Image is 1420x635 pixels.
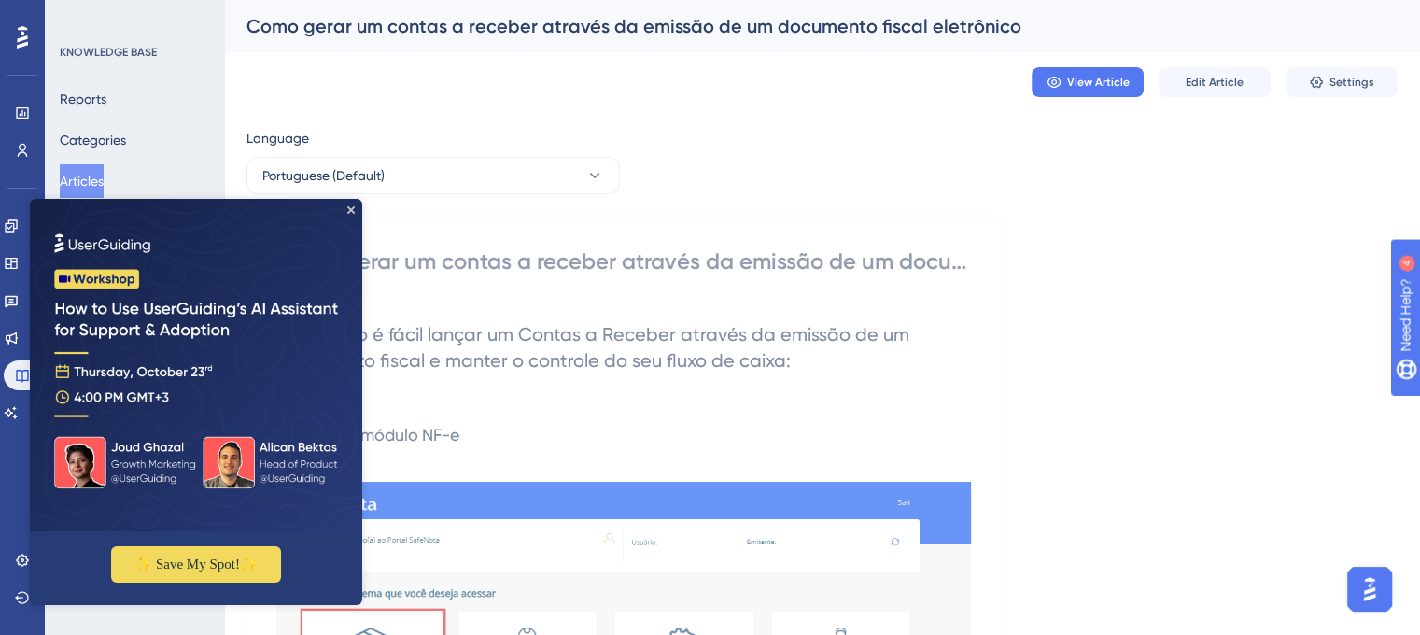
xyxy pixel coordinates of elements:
button: Portuguese (Default) [246,157,620,194]
div: Close Preview [317,7,325,15]
div: Como gerar um contas a receber através da emissão de um documento fiscal eletrônico [276,247,971,276]
span: View Article [1067,75,1130,90]
button: Edit Article [1159,67,1271,97]
div: KNOWLEDGE BASE [60,45,157,60]
span: Settings [1329,75,1374,90]
button: ✨ Save My Spot!✨ [81,347,251,384]
button: View Article [1032,67,1144,97]
span: Veja como é fácil lançar um Contas a Receber através da emissão de um documento fiscal e manter o... [276,323,914,372]
div: Como gerar um contas a receber através da emissão de um documento fiscal eletrônico [246,13,1351,39]
span: 1. Acesse o módulo NF-e [276,425,459,444]
button: Articles [60,164,104,198]
iframe: UserGuiding AI Assistant Launcher [1342,561,1398,617]
span: Language [246,127,309,149]
button: Categories [60,123,126,157]
div: 4 [130,9,135,24]
button: Settings [1286,67,1398,97]
span: Edit Article [1186,75,1244,90]
span: Need Help? [44,5,117,27]
span: Portuguese (Default) [262,164,385,187]
button: Reports [60,82,106,116]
